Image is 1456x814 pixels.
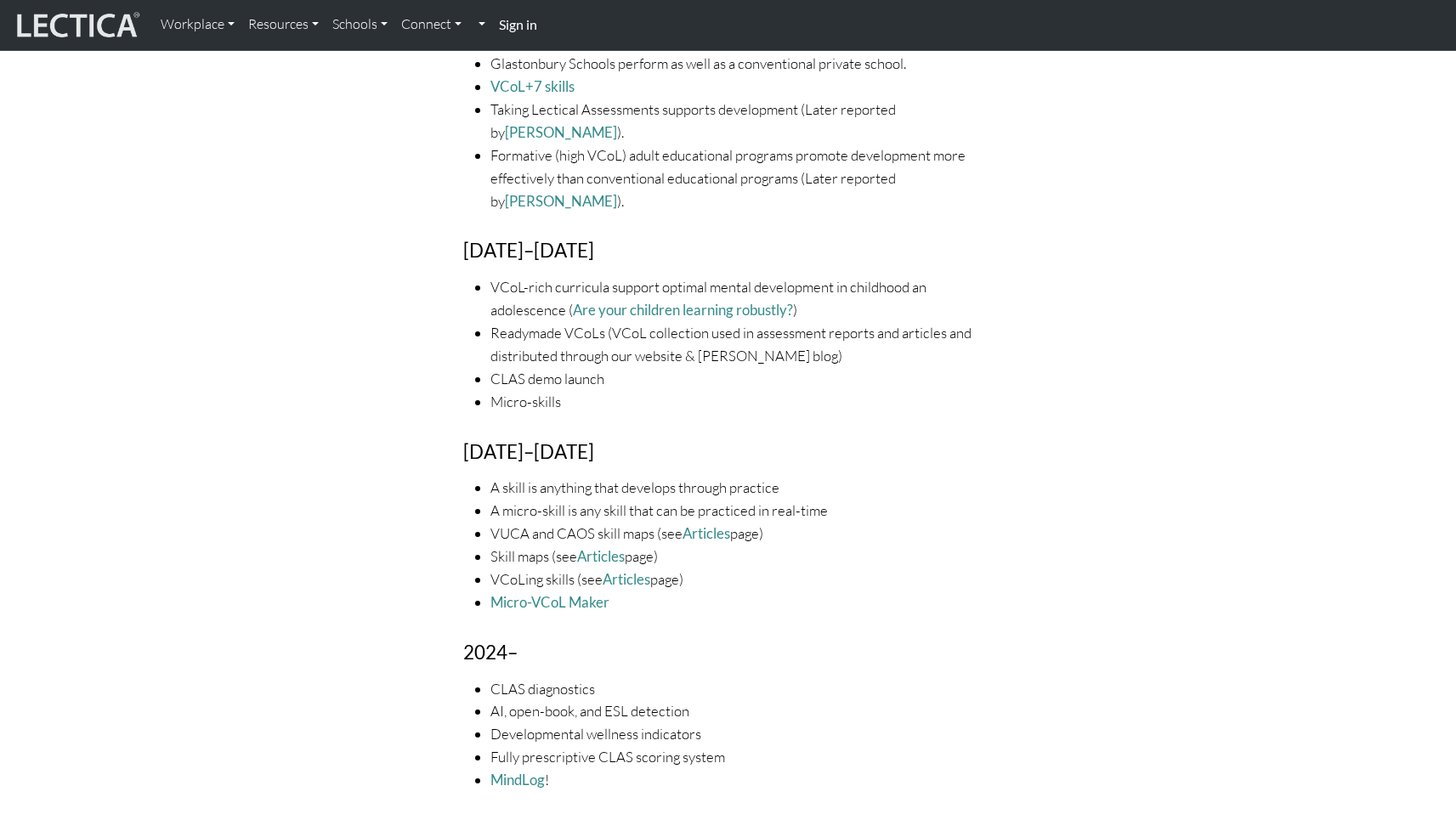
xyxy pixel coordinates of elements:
li: Glastonbury Schools perform as well as a conventional private school. [490,53,994,76]
img: lecticalive [13,9,140,42]
a: Articles [603,570,650,588]
a: Sign in [492,7,544,43]
li: VCoL-rich curricula support optimal mental development in childhood an adolescence ( ) [490,276,994,322]
li: Taking Lectical Assessments supports development (Later reported by ). [490,99,994,144]
li: Formative (high VCoL) adult educational programs promote development more effectively than conven... [490,144,994,213]
a: Micro-VCoL Maker [490,593,609,611]
a: Articles [683,524,730,542]
li: AI, open-book, and ESL detection [490,700,994,723]
a: [PERSON_NAME] [505,123,617,141]
li: Developmental wellness indicators [490,723,994,746]
a: Are your children learning robustly? [573,301,793,319]
a: VCoL+7 skills [490,77,575,95]
a: [PERSON_NAME] [505,192,617,210]
li: VCoLing skills (see page) [490,568,994,591]
li: Micro-skills [490,391,994,414]
a: Schools [326,7,394,42]
strong: Sign in [499,16,537,32]
a: Connect [394,7,468,42]
li: A micro-skill is any skill that can be practiced in real-time [490,500,994,523]
li: CLAS diagnostics [490,678,994,701]
h4: [DATE]–[DATE] [463,441,994,464]
li: A skill is anything that develops through practice [490,477,994,500]
a: MindLog [490,771,545,789]
h4: [DATE]–[DATE] [463,240,994,263]
a: Articles [577,547,625,565]
a: Workplace [154,7,241,42]
li: Readymade VCoLs (VCoL collection used in assessment reports and articles and distributed through ... [490,322,994,368]
li: CLAS demo launch [490,368,994,391]
h4: 2024– [463,642,994,664]
li: Skill maps (see page) [490,545,994,568]
li: VUCA and CAOS skill maps (see page) [490,523,994,545]
a: Resources [241,7,326,42]
li: Fully prescriptive CLAS scoring system [490,746,994,769]
li: ! [490,769,994,792]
